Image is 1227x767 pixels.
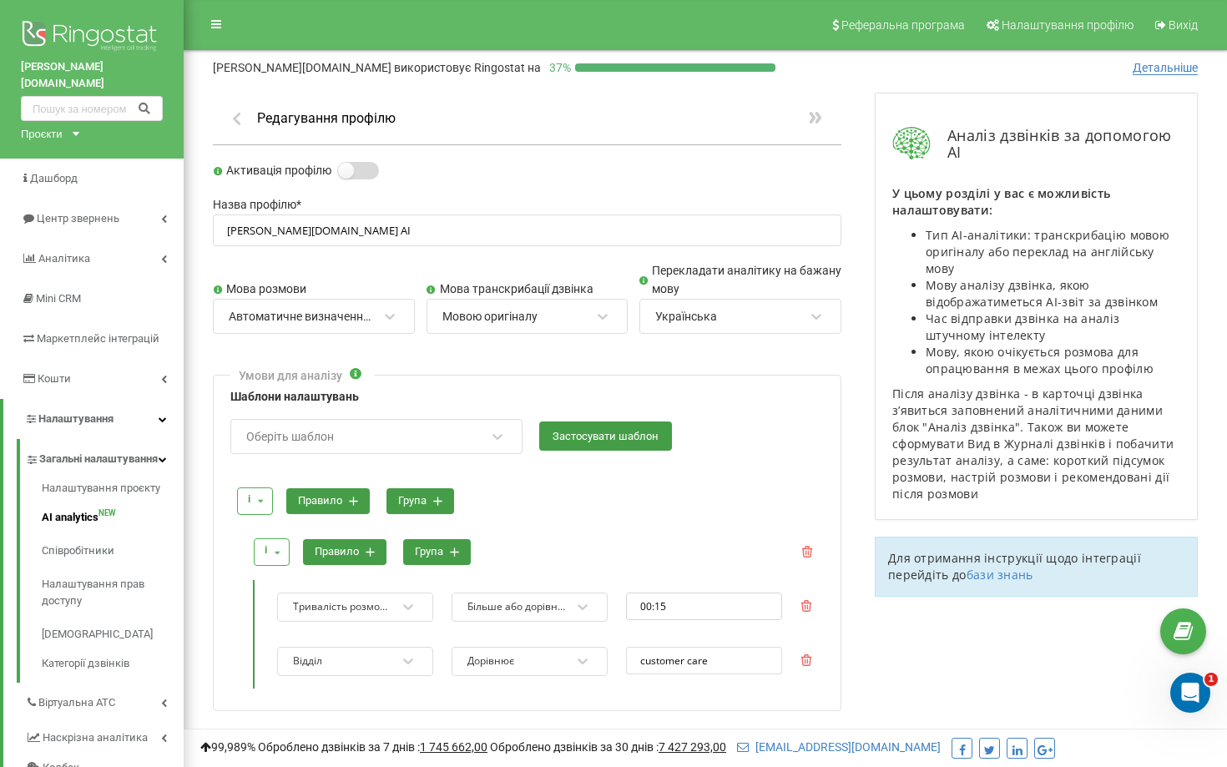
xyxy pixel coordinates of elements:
li: Мову, якою очікується розмова для опрацювання в межах цього профілю [926,344,1180,377]
a: Співробітники [42,534,184,568]
span: Аналiтика [38,252,90,265]
span: 1 [1204,673,1218,686]
a: Загальні налаштування [25,439,184,474]
a: [DEMOGRAPHIC_DATA] [42,618,184,651]
li: Тип AI-аналітики: транскрибацію мовою оригіналу або переклад на англійську мову [926,227,1180,277]
div: Проєкти [21,125,63,142]
p: Після аналізу дзвінка - в карточці дзвінка зʼявиться заповнений аналітичними даними блок "Аналіз ... [892,386,1180,502]
p: У цьому розділі у вас є можливість налаштовувати: [892,185,1180,219]
div: Аналіз дзвінків за допомогою AI [892,127,1180,160]
input: Пошук за номером [21,96,163,121]
input: введіть значення [626,647,782,674]
li: Мову аналізу дзвінка, якою відображатиметься AI-звіт за дзвінком [926,277,1180,310]
h1: Редагування профілю [257,110,396,126]
button: група [403,539,471,565]
li: Час відправки дзвінка на аналіз штучному інтелекту [926,310,1180,344]
span: Налаштування профілю [1002,18,1134,32]
a: Категорії дзвінків [42,651,184,672]
a: [PERSON_NAME][DOMAIN_NAME] [21,58,163,92]
a: бази знань [967,567,1033,583]
div: Умови для аналізу [239,367,342,384]
label: Назва профілю * [213,196,841,214]
u: 1 745 662,00 [420,740,487,754]
button: Застосувати шаблон [539,421,672,451]
div: Українська [655,309,717,324]
a: AI analyticsNEW [42,501,184,534]
u: 7 427 293,00 [659,740,726,754]
span: Маркетплейс інтеграцій [37,332,159,345]
button: правило [286,488,370,514]
a: Наскрізна аналітика [25,718,184,753]
a: Налаштування прав доступу [42,568,184,618]
div: Відділ [293,655,322,669]
span: Налаштування [38,412,114,425]
label: Мова транскрибації дзвінка [427,280,629,299]
span: Загальні налаштування [39,451,158,467]
span: 99,989% [200,740,255,754]
span: Наскрізна аналітика [43,729,148,746]
a: Віртуальна АТС [25,683,184,718]
div: Мовою оригіналу [442,309,538,324]
label: Мова розмови [213,280,415,299]
span: використовує Ringostat на [394,61,541,74]
a: Налаштування [3,399,184,439]
label: Активація профілю [213,162,331,180]
button: правило [303,539,386,565]
div: Більше або дорівнює [467,601,567,614]
span: Центр звернень [37,212,119,225]
div: Оберіть шаблон [246,431,334,442]
a: [EMAIL_ADDRESS][DOMAIN_NAME] [737,740,941,754]
img: Ringostat logo [21,17,163,58]
label: Перекладати аналітику на бажану мову [639,262,841,299]
span: Віртуальна АТС [38,694,115,711]
span: Вихід [1169,18,1198,32]
div: і [248,492,250,507]
span: Оброблено дзвінків за 30 днів : [490,740,726,754]
button: група [386,488,454,514]
div: і [265,542,267,558]
span: Реферальна програма [841,18,965,32]
p: Для отримання інструкції щодо інтеграції перейдіть до [888,550,1184,583]
span: Оброблено дзвінків за 7 днів : [258,740,487,754]
iframe: Intercom live chat [1170,673,1210,713]
p: [PERSON_NAME][DOMAIN_NAME] [213,59,541,76]
div: Дорівнює [467,655,514,669]
span: Дашборд [30,172,78,184]
p: 37 % [541,59,575,76]
input: 00:00 [626,593,782,620]
span: Кошти [38,372,71,385]
span: Детальніше [1133,61,1198,75]
div: Тривалість розмови [293,601,392,614]
div: Автоматичне визначення мови [229,309,374,324]
span: Mini CRM [36,292,81,305]
input: Назва профілю [213,214,841,247]
a: Налаштування проєкту [42,480,184,501]
label: Шаблони налаштувань [230,388,824,406]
